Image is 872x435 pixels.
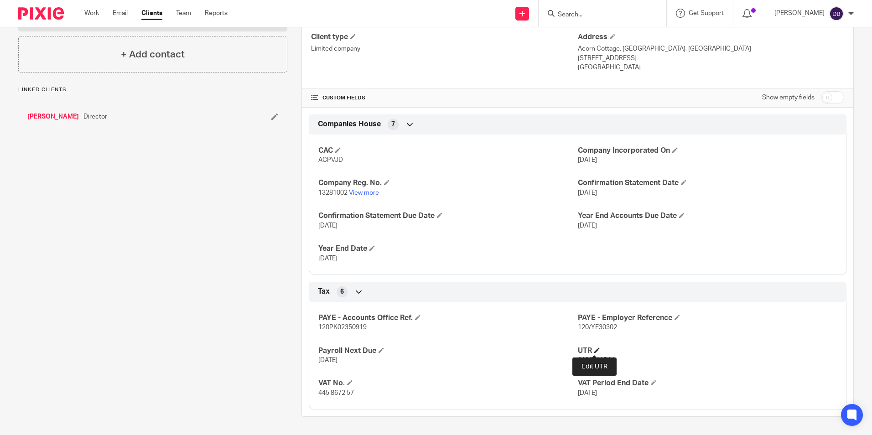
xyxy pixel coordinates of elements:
[578,54,844,63] p: [STREET_ADDRESS]
[83,112,107,121] span: Director
[318,178,577,188] h4: Company Reg. No.
[578,190,597,196] span: [DATE]
[318,223,337,229] span: [DATE]
[141,9,162,18] a: Clients
[578,44,844,53] p: Acorn Cottage, [GEOGRAPHIC_DATA], [GEOGRAPHIC_DATA]
[318,119,381,129] span: Companies House
[578,32,844,42] h4: Address
[578,157,597,163] span: [DATE]
[318,390,354,396] span: 445 8672 57
[311,32,577,42] h4: Client type
[318,313,577,323] h4: PAYE - Accounts Office Ref.
[578,346,837,356] h4: UTR
[578,390,597,396] span: [DATE]
[318,324,367,331] span: 120PK02350919
[318,146,577,155] h4: CAC
[391,120,395,129] span: 7
[557,11,639,19] input: Search
[113,9,128,18] a: Email
[27,112,79,121] a: [PERSON_NAME]
[340,287,344,296] span: 6
[318,357,337,363] span: [DATE]
[205,9,228,18] a: Reports
[318,211,577,221] h4: Confirmation Statement Due Date
[578,313,837,323] h4: PAYE - Employer Reference
[84,9,99,18] a: Work
[121,47,185,62] h4: + Add contact
[318,190,348,196] span: 13281002
[318,255,337,262] span: [DATE]
[762,93,815,102] label: Show empty fields
[18,86,287,93] p: Linked clients
[318,378,577,388] h4: VAT No.
[578,63,844,72] p: [GEOGRAPHIC_DATA]
[578,223,597,229] span: [DATE]
[318,287,330,296] span: Tax
[311,94,577,102] h4: CUSTOM FIELDS
[349,190,379,196] a: View more
[18,7,64,20] img: Pixie
[318,346,577,356] h4: Payroll Next Due
[318,244,577,254] h4: Year End Date
[578,211,837,221] h4: Year End Accounts Due Date
[578,178,837,188] h4: Confirmation Statement Date
[829,6,844,21] img: svg%3E
[176,9,191,18] a: Team
[311,44,577,53] p: Limited company
[578,357,614,363] span: 6186311544
[318,157,343,163] span: ACPVJD
[774,9,825,18] p: [PERSON_NAME]
[578,146,837,155] h4: Company Incorporated On
[689,10,724,16] span: Get Support
[578,378,837,388] h4: VAT Period End Date
[578,324,617,331] span: 120/YE30302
